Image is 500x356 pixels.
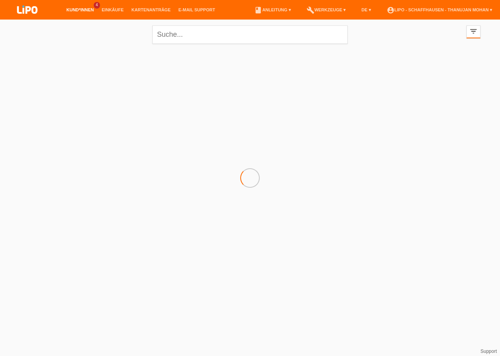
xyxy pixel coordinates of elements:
a: LIPO pay [8,16,47,22]
span: 4 [94,2,100,9]
a: bookAnleitung ▾ [250,7,295,12]
i: filter_list [469,27,478,36]
a: DE ▾ [357,7,375,12]
input: Suche... [152,25,348,44]
a: buildWerkzeuge ▾ [303,7,350,12]
i: account_circle [387,6,395,14]
a: account_circleLIPO - Schaffhausen - Thanujan Mohan ▾ [383,7,496,12]
a: Einkäufe [98,7,127,12]
i: book [254,6,262,14]
a: Support [480,349,497,354]
a: Kund*innen [62,7,98,12]
i: build [307,6,314,14]
a: Kartenanträge [128,7,175,12]
a: E-Mail Support [175,7,219,12]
